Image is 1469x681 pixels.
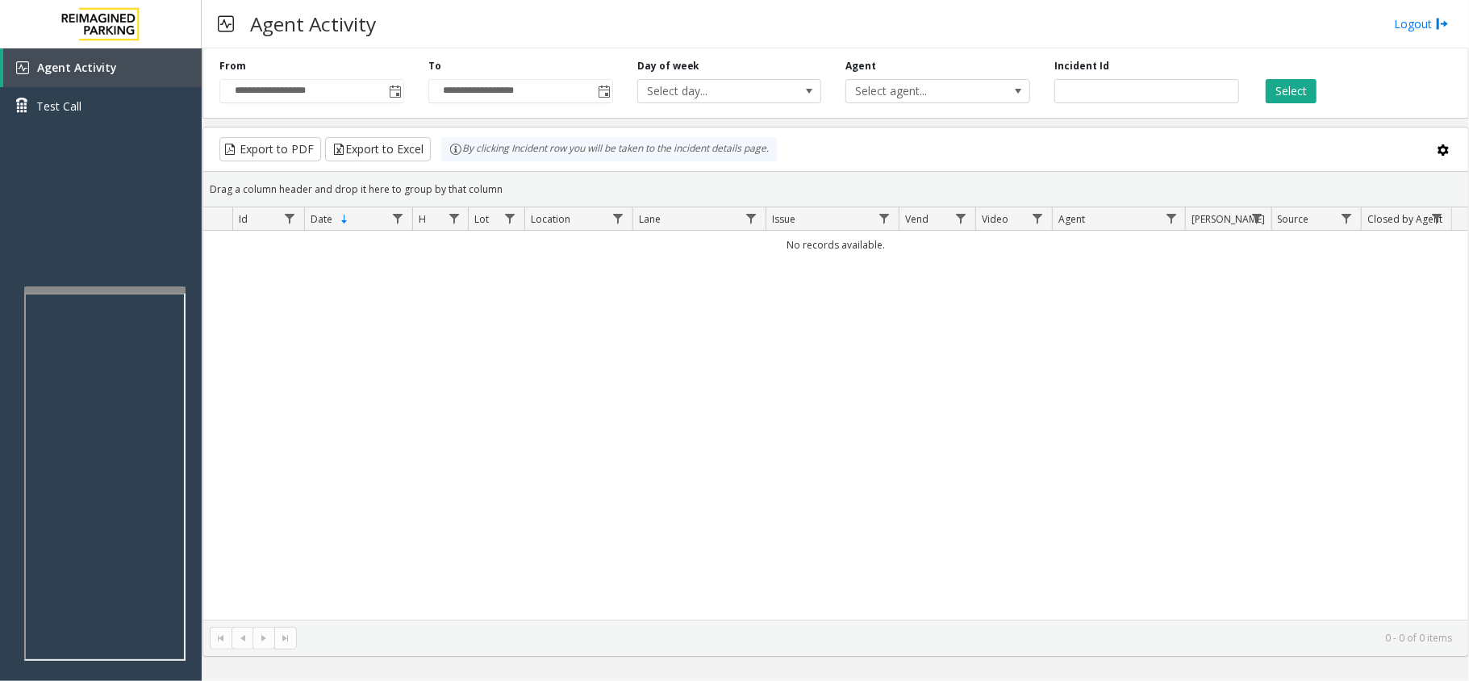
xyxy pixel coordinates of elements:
a: Date Filter Menu [387,207,409,229]
button: Select [1266,79,1317,103]
span: Date [311,212,332,226]
span: Toggle popup [386,80,403,102]
a: H Filter Menu [443,207,465,229]
span: Toggle popup [595,80,612,102]
a: Source Filter Menu [1336,207,1358,229]
span: Agent Activity [37,60,117,75]
td: No records available. [203,231,1468,259]
label: From [219,59,246,73]
a: Lot Filter Menu [499,207,520,229]
span: H [419,212,426,226]
span: Sortable [338,213,351,226]
kendo-pager-info: 0 - 0 of 0 items [307,631,1452,645]
span: Closed by Agent [1367,212,1442,226]
span: Source [1278,212,1309,226]
span: Select day... [638,80,784,102]
button: Export to PDF [219,137,321,161]
span: Test Call [36,98,81,115]
h3: Agent Activity [242,4,384,44]
span: Lane [639,212,661,226]
label: To [428,59,441,73]
a: Video Filter Menu [1027,207,1049,229]
a: Issue Filter Menu [874,207,895,229]
a: Id Filter Menu [279,207,301,229]
span: Issue [772,212,795,226]
span: Id [239,212,248,226]
span: Location [531,212,570,226]
a: Agent Activity [3,48,202,87]
a: Closed by Agent Filter Menu [1426,207,1448,229]
a: Location Filter Menu [607,207,629,229]
label: Agent [845,59,876,73]
span: [PERSON_NAME] [1192,212,1266,226]
span: Agent [1058,212,1085,226]
span: Video [982,212,1008,226]
span: Lot [475,212,490,226]
div: By clicking Incident row you will be taken to the incident details page. [441,137,777,161]
a: Logout [1394,15,1449,32]
a: Parker Filter Menu [1246,207,1267,229]
label: Incident Id [1054,59,1109,73]
img: infoIcon.svg [449,143,462,156]
label: Day of week [637,59,700,73]
a: Lane Filter Menu [741,207,762,229]
a: Vend Filter Menu [950,207,972,229]
img: 'icon' [16,61,29,74]
img: logout [1436,15,1449,32]
span: Select agent... [846,80,992,102]
button: Export to Excel [325,137,431,161]
img: pageIcon [218,4,234,44]
span: Vend [905,212,929,226]
a: Agent Filter Menu [1160,207,1182,229]
div: Data table [203,207,1468,620]
div: Drag a column header and drop it here to group by that column [203,175,1468,203]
